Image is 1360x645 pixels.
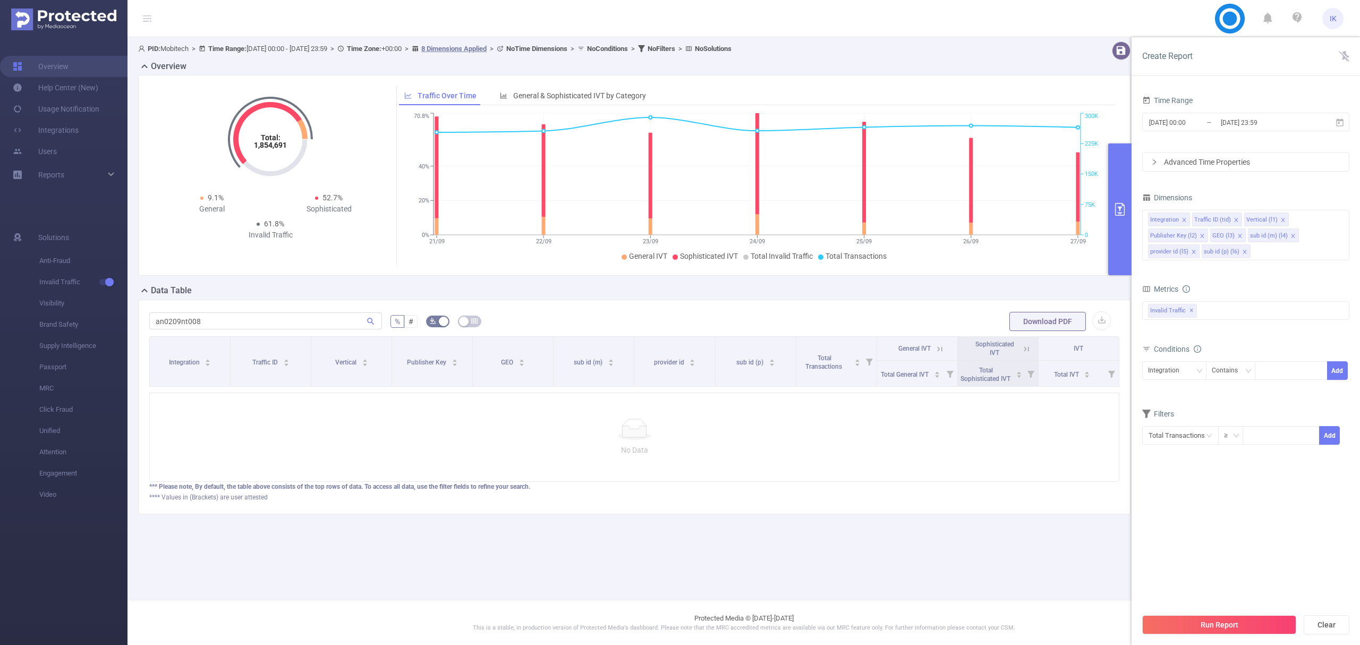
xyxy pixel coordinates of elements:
tspan: 70.8% [414,113,429,120]
i: icon: close [1237,233,1243,240]
span: Engagement [39,463,127,484]
span: Total Invalid Traffic [751,252,813,260]
i: icon: close [1200,233,1205,240]
i: icon: caret-up [283,358,289,361]
li: Traffic ID (tid) [1192,213,1242,226]
i: icon: caret-up [452,358,457,361]
i: icon: line-chart [404,92,412,99]
i: icon: down [1233,432,1239,440]
i: icon: bg-colors [430,318,436,324]
li: GEO (l3) [1210,228,1246,242]
li: sub id (p) (l6) [1202,244,1251,258]
i: icon: table [471,318,478,324]
div: Sort [689,358,695,364]
span: GEO [501,359,515,366]
b: No Filters [648,45,675,53]
div: Vertical (l1) [1246,213,1278,227]
div: Sort [452,358,458,364]
tspan: 0% [422,232,429,239]
div: ≥ [1224,427,1235,444]
img: Protected Media [11,9,116,30]
a: Reports [38,164,64,185]
input: Start date [1148,115,1234,130]
i: icon: caret-up [205,358,211,361]
i: icon: caret-down [283,362,289,365]
button: Download PDF [1009,312,1086,331]
span: > [402,45,412,53]
span: Solutions [38,227,69,248]
i: icon: right [1151,159,1158,165]
i: icon: close [1181,217,1187,224]
p: This is a stable, in production version of Protected Media's dashboard. Please note that the MRC ... [154,624,1333,633]
span: Publisher Key [407,359,448,366]
span: 9.1% [208,193,224,202]
i: icon: caret-up [854,358,860,361]
i: icon: close [1234,217,1239,224]
tspan: 24/09 [750,238,765,245]
div: *** Please note, By default, the table above consists of the top rows of data. To access all data... [149,482,1119,491]
div: Integration [1148,362,1187,379]
i: icon: bar-chart [500,92,507,99]
span: Dimensions [1142,193,1192,202]
div: **** Values in (Brackets) are user attested [149,493,1119,502]
i: icon: caret-up [1016,370,1022,373]
div: GEO (l3) [1212,229,1235,243]
i: Filter menu [862,337,877,386]
tspan: 0 [1085,232,1088,239]
span: provider id [654,359,686,366]
div: Sort [1016,370,1022,376]
h2: Data Table [151,284,192,297]
div: Contains [1212,362,1245,379]
li: sub id (m) (l4) [1248,228,1299,242]
span: Traffic Over Time [418,91,477,100]
i: icon: close [1242,249,1247,256]
input: End date [1220,115,1306,130]
i: icon: caret-up [362,358,368,361]
i: icon: caret-down [1016,374,1022,377]
span: General IVT [629,252,667,260]
span: Video [39,484,127,505]
i: icon: caret-up [769,358,775,361]
i: icon: caret-down [769,362,775,365]
button: Add [1327,361,1348,380]
span: Integration [169,359,201,366]
div: General [154,203,270,215]
i: icon: caret-down [608,362,614,365]
b: Time Range: [208,45,246,53]
li: Vertical (l1) [1244,213,1289,226]
div: Sort [769,358,775,364]
li: provider id (l5) [1148,244,1200,258]
span: > [189,45,199,53]
span: Conditions [1154,345,1201,353]
div: sub id (p) (l6) [1204,245,1239,259]
div: Sort [283,358,290,364]
a: Help Center (New) [13,77,98,98]
span: Traffic ID [252,359,279,366]
i: icon: info-circle [1183,285,1190,293]
i: icon: close [1280,217,1286,224]
footer: Protected Media © [DATE]-[DATE] [127,600,1360,645]
i: icon: caret-down [934,374,940,377]
i: icon: caret-down [205,362,211,365]
tspan: 22/09 [535,238,551,245]
i: icon: info-circle [1194,345,1201,353]
tspan: 25/09 [856,238,872,245]
h2: Overview [151,60,186,73]
i: icon: caret-down [854,362,860,365]
p: No Data [158,444,1110,456]
button: Run Report [1142,615,1296,634]
i: icon: caret-up [690,358,695,361]
div: Sort [362,358,368,364]
span: 52.7% [322,193,343,202]
span: Anti-Fraud [39,250,127,271]
span: > [675,45,685,53]
span: > [327,45,337,53]
span: 61.8% [264,219,284,228]
li: Integration [1148,213,1190,226]
span: Create Report [1142,51,1193,61]
i: icon: caret-up [1084,370,1090,373]
i: icon: down [1196,368,1203,375]
span: ✕ [1189,304,1194,317]
span: General IVT [898,345,931,352]
div: Sort [608,358,614,364]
